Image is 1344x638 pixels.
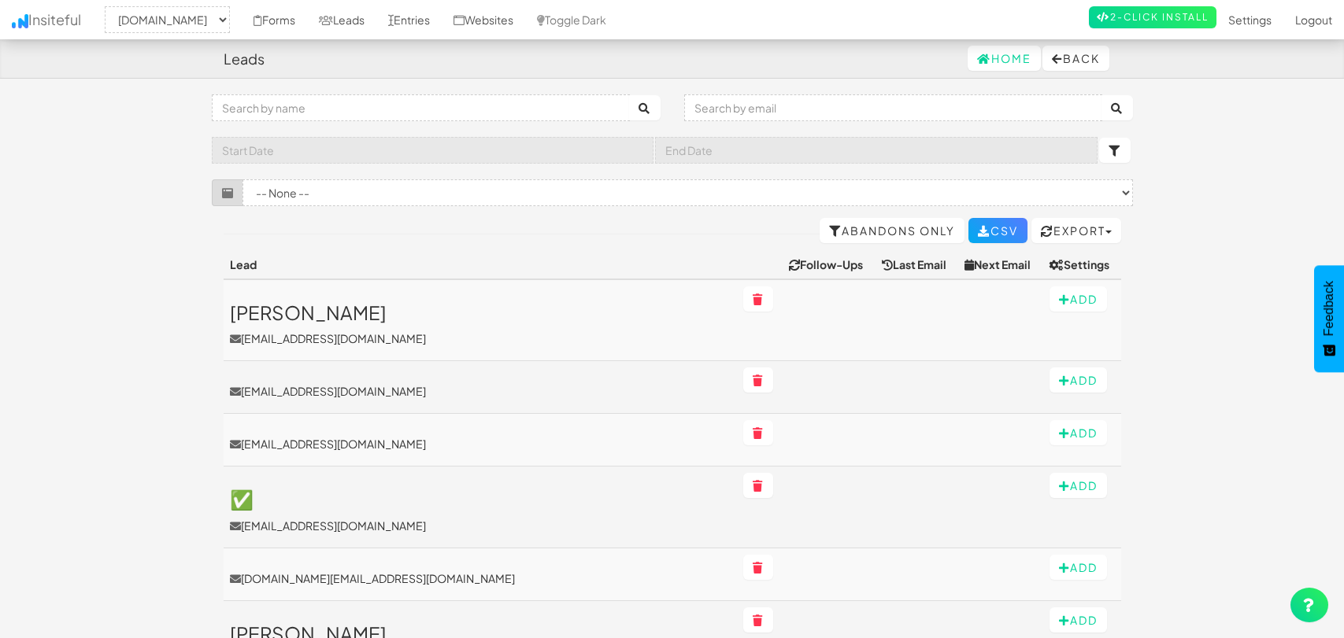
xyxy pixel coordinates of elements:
input: Start Date [212,137,654,164]
h3: ✅ [230,489,731,509]
button: Add [1050,367,1107,393]
h3: [PERSON_NAME] [230,302,731,323]
a: [EMAIL_ADDRESS][DOMAIN_NAME] [230,436,731,452]
button: Export [1031,218,1121,243]
a: [EMAIL_ADDRESS][DOMAIN_NAME] [230,383,731,399]
button: Back [1042,46,1109,71]
a: 2-Click Install [1089,6,1216,28]
a: CSV [968,218,1027,243]
p: [EMAIL_ADDRESS][DOMAIN_NAME] [230,518,731,533]
button: Add [1050,555,1107,580]
a: Abandons Only [820,218,964,243]
a: [PERSON_NAME][EMAIL_ADDRESS][DOMAIN_NAME] [230,302,731,346]
input: End Date [655,137,1098,164]
button: Add [1050,420,1107,445]
h4: Leads [224,51,265,67]
th: Follow-Ups [783,250,876,279]
a: [DOMAIN_NAME][EMAIL_ADDRESS][DOMAIN_NAME] [230,570,731,586]
img: icon.png [12,14,28,28]
th: Lead [224,250,737,279]
button: Add [1050,473,1107,498]
button: Feedback - Show survey [1314,265,1344,372]
button: Add [1050,607,1107,632]
a: ✅[EMAIL_ADDRESS][DOMAIN_NAME] [230,489,731,533]
th: Settings [1043,250,1121,279]
input: Search by email [684,94,1102,121]
th: Last Email [876,250,958,279]
button: Add [1050,286,1107,312]
span: Feedback [1322,281,1336,336]
a: Home [968,46,1041,71]
th: Next Email [958,250,1042,279]
p: [EMAIL_ADDRESS][DOMAIN_NAME] [230,330,731,346]
input: Search by name [212,94,630,121]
